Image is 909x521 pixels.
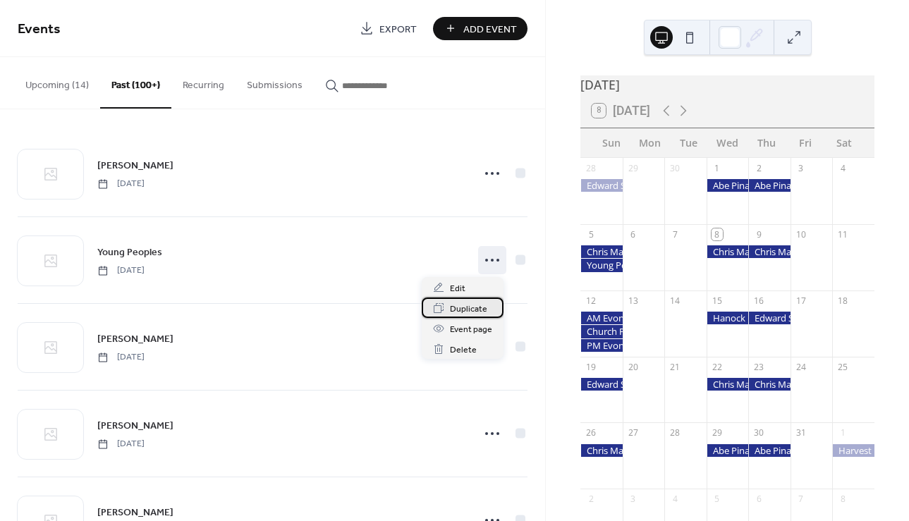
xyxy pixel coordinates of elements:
div: 2 [585,494,597,505]
div: Abe Pinard [707,444,749,457]
div: 2 [753,162,765,174]
div: 5 [585,228,597,240]
div: 27 [628,427,640,439]
div: 4 [837,162,849,174]
span: [DATE] [97,178,145,190]
div: 29 [712,427,724,439]
span: [PERSON_NAME] [97,419,173,434]
div: AM Evon Carrion [580,312,623,324]
span: [DATE] [97,264,145,277]
button: Past (100+) [100,57,171,109]
button: Submissions [236,57,314,107]
div: 4 [669,494,681,505]
div: 25 [837,361,849,373]
a: [PERSON_NAME] [97,417,173,434]
div: 1 [712,162,724,174]
div: 14 [669,295,681,307]
a: [PERSON_NAME] [97,504,173,520]
div: Chris Maritz [748,245,791,258]
div: Church Potluck [580,325,623,338]
div: Sat [824,128,863,157]
a: [PERSON_NAME] [97,331,173,347]
div: 3 [795,162,807,174]
div: Abe Pinard [748,179,791,192]
div: 3 [628,494,640,505]
span: Edit [450,281,465,296]
div: 23 [753,361,765,373]
div: 11 [837,228,849,240]
span: Young Peoples [97,245,162,260]
span: Events [18,16,61,43]
div: 24 [795,361,807,373]
div: 1 [837,427,849,439]
div: 6 [628,228,640,240]
a: Young Peoples [97,244,162,260]
div: Abe Pinard [707,179,749,192]
div: Chris Maritz [707,378,749,391]
div: Thu [747,128,786,157]
span: Event page [450,322,492,337]
span: Delete [450,343,477,357]
div: 16 [753,295,765,307]
div: Fri [786,128,824,157]
span: [PERSON_NAME] [97,505,173,520]
div: Wed [708,128,747,157]
div: Chris Maritz [748,378,791,391]
div: Chris Maritz [707,245,749,258]
div: 21 [669,361,681,373]
div: Edward Stahl [580,179,623,192]
button: Recurring [171,57,236,107]
div: 20 [628,361,640,373]
span: [DATE] [97,438,145,450]
button: Upcoming (14) [14,57,100,107]
div: 7 [795,494,807,505]
span: Export [379,22,417,37]
div: Abe Pinard [748,444,791,457]
div: 18 [837,295,849,307]
button: Add Event [433,17,527,40]
span: [PERSON_NAME] [97,332,173,347]
div: 17 [795,295,807,307]
span: [PERSON_NAME] [97,159,173,173]
div: 26 [585,427,597,439]
div: 15 [712,295,724,307]
div: Young Peoples [580,259,623,271]
div: 5 [712,494,724,505]
span: Add Event [463,22,517,37]
div: Hanock Martin [707,312,749,324]
div: 10 [795,228,807,240]
div: 28 [585,162,597,174]
div: 8 [712,228,724,240]
div: 30 [753,427,765,439]
div: 9 [753,228,765,240]
a: [PERSON_NAME] [97,157,173,173]
div: 31 [795,427,807,439]
div: 29 [628,162,640,174]
div: 13 [628,295,640,307]
div: Mon [630,128,669,157]
div: 22 [712,361,724,373]
span: Duplicate [450,302,487,317]
div: 7 [669,228,681,240]
div: 28 [669,427,681,439]
div: Tue [669,128,708,157]
div: 6 [753,494,765,505]
div: Sun [592,128,630,157]
div: 8 [837,494,849,505]
div: PM Evon Carrion [580,339,623,352]
div: Chris Maritz [580,245,623,258]
div: 19 [585,361,597,373]
div: 12 [585,295,597,307]
a: Export [349,17,427,40]
div: Harvest Fair [832,444,874,457]
div: Edward Stahl [748,312,791,324]
div: [DATE] [580,75,874,94]
span: [DATE] [97,351,145,364]
div: Edward Stahl [580,378,623,391]
div: Chris Maritz [580,444,623,457]
div: 30 [669,162,681,174]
